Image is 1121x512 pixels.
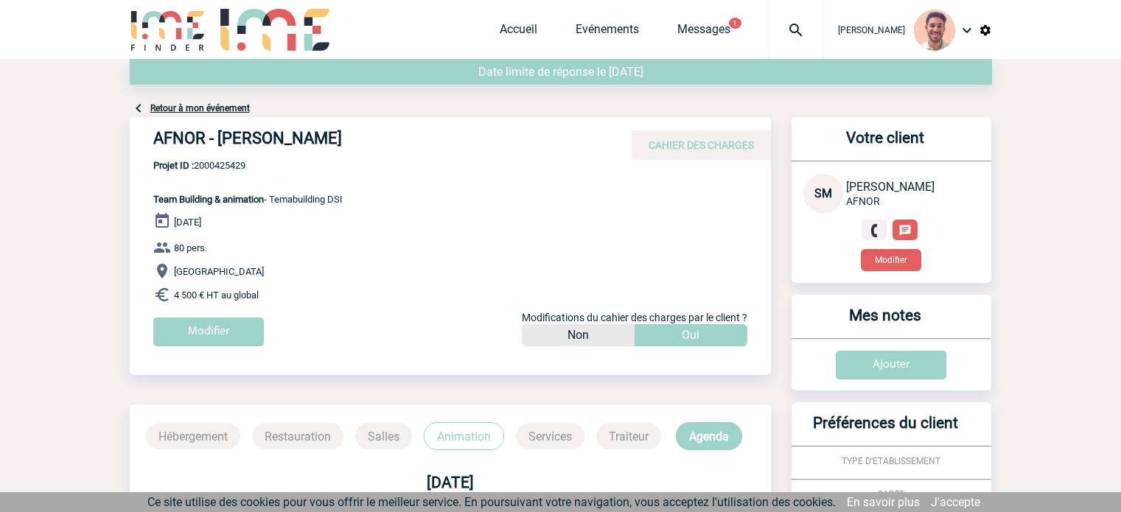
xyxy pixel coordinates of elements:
[146,423,240,449] p: Hébergement
[797,414,974,446] h3: Préférences du client
[153,160,194,171] b: Projet ID :
[355,423,412,449] p: Salles
[427,474,474,491] b: [DATE]
[847,495,920,509] a: En savoir plus
[797,129,974,161] h3: Votre client
[516,423,584,449] p: Services
[861,249,921,271] button: Modifier
[252,423,343,449] p: Restauration
[576,22,639,43] a: Evénements
[568,324,589,346] p: Non
[846,195,880,207] span: AFNOR
[174,290,259,301] span: 4 500 € HT au global
[931,495,980,509] a: J'accepte
[682,324,699,346] p: Oui
[797,306,974,338] h3: Mes notes
[814,186,832,200] span: SM
[153,194,343,205] span: - Temabuilding DSI
[174,242,207,253] span: 80 pers.
[153,194,264,205] span: Team Building & animation
[150,103,250,113] a: Retour à mon événement
[729,18,741,29] button: 1
[842,456,940,466] span: TYPE D'ETABLISSEMENT
[153,160,343,171] span: 2000425429
[522,312,747,323] span: Modifications du cahier des charges par le client ?
[500,22,537,43] a: Accueil
[677,22,730,43] a: Messages
[914,10,955,51] img: 132114-0.jpg
[153,129,596,154] h4: AFNOR - [PERSON_NAME]
[424,422,504,450] p: Animation
[147,495,836,509] span: Ce site utilise des cookies pour vous offrir le meilleur service. En poursuivant votre navigation...
[836,351,946,379] input: Ajouter
[174,217,201,228] span: [DATE]
[596,423,661,449] p: Traiteur
[478,65,643,79] span: Date limite de réponse le [DATE]
[877,489,905,499] span: CADRE
[898,224,912,237] img: chat-24-px-w.png
[174,266,264,277] span: [GEOGRAPHIC_DATA]
[649,139,754,151] span: CAHIER DES CHARGES
[838,25,905,35] span: [PERSON_NAME]
[676,422,742,450] p: Agenda
[846,180,935,194] span: [PERSON_NAME]
[130,9,206,51] img: IME-Finder
[153,318,264,346] input: Modifier
[867,224,881,237] img: fixe.png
